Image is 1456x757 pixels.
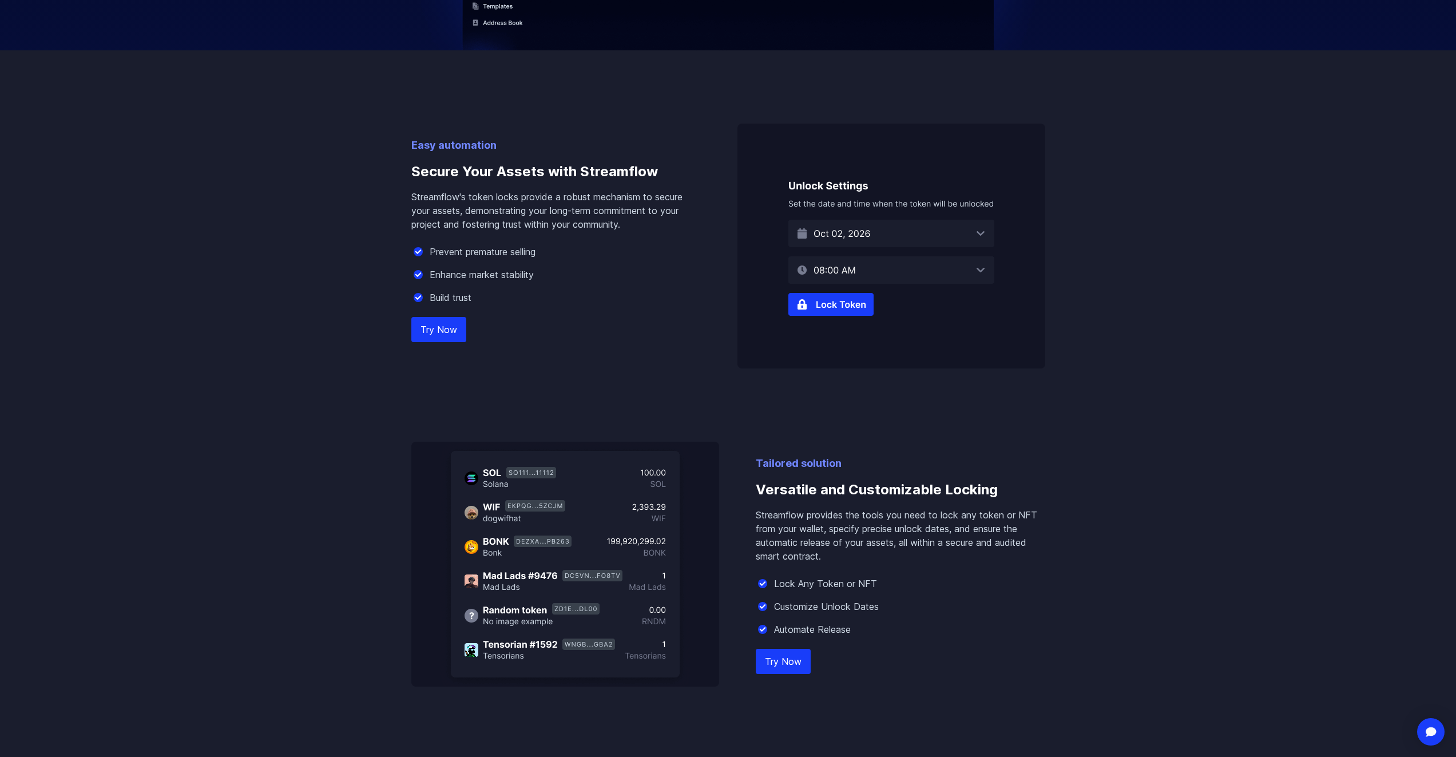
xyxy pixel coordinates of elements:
[411,153,701,190] h3: Secure Your Assets with Streamflow
[411,190,701,231] p: Streamflow's token locks provide a robust mechanism to secure your assets, demonstrating your lon...
[430,245,535,259] p: Prevent premature selling
[430,268,534,282] p: Enhance market stability
[411,442,719,687] img: Versatile and Customizable Locking
[1417,718,1445,746] div: Open Intercom Messenger
[774,600,879,613] p: Customize Unlock Dates
[756,649,811,674] a: Try Now
[756,508,1045,563] p: Streamflow provides the tools you need to lock any token or NFT from your wallet, specify precise...
[756,455,1045,471] p: Tailored solution
[737,124,1045,368] img: Secure Your Assets with Streamflow
[411,317,466,342] a: Try Now
[756,471,1045,508] h3: Versatile and Customizable Locking
[774,623,851,636] p: Automate Release
[774,577,877,590] p: Lock Any Token or NFT
[430,291,471,304] p: Build trust
[411,137,701,153] p: Easy automation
